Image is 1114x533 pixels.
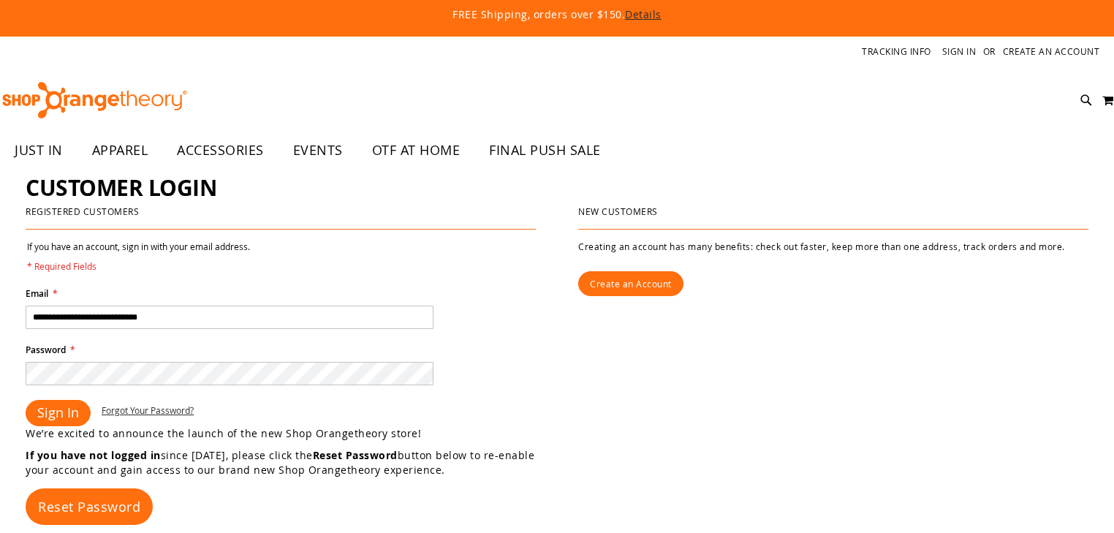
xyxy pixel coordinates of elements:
span: EVENTS [293,134,343,167]
a: FINAL PUSH SALE [474,134,615,167]
span: OTF AT HOME [372,134,461,167]
p: We’re excited to announce the launch of the new Shop Orangetheory store! [26,426,557,441]
p: FREE Shipping, orders over $150. [118,7,996,22]
a: Create an Account [1003,45,1100,58]
a: Sign In [942,45,977,58]
a: Reset Password [26,488,153,525]
a: OTF AT HOME [357,134,475,167]
span: Sign In [37,404,79,421]
span: Forgot Your Password? [102,404,194,416]
span: ACCESSORIES [177,134,264,167]
span: FINAL PUSH SALE [489,134,601,167]
span: * Required Fields [27,260,250,273]
span: Password [26,344,66,356]
a: EVENTS [278,134,357,167]
span: Reset Password [38,498,140,515]
span: APPAREL [92,134,148,167]
a: Create an Account [578,271,683,296]
a: Details [625,7,662,21]
a: ACCESSORIES [162,134,278,167]
span: JUST IN [15,134,63,167]
button: Sign In [26,400,91,426]
strong: If you have not logged in [26,448,161,462]
strong: Reset Password [313,448,398,462]
a: Tracking Info [862,45,931,58]
span: Email [26,287,48,300]
a: Forgot Your Password? [102,404,194,417]
legend: If you have an account, sign in with your email address. [26,241,251,273]
span: Create an Account [590,278,672,290]
span: Customer Login [26,173,216,203]
p: since [DATE], please click the button below to re-enable your account and gain access to our bran... [26,448,557,477]
p: Creating an account has many benefits: check out faster, keep more than one address, track orders... [578,241,1088,253]
strong: New Customers [578,205,658,217]
a: APPAREL [77,134,163,167]
strong: Registered Customers [26,205,139,217]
